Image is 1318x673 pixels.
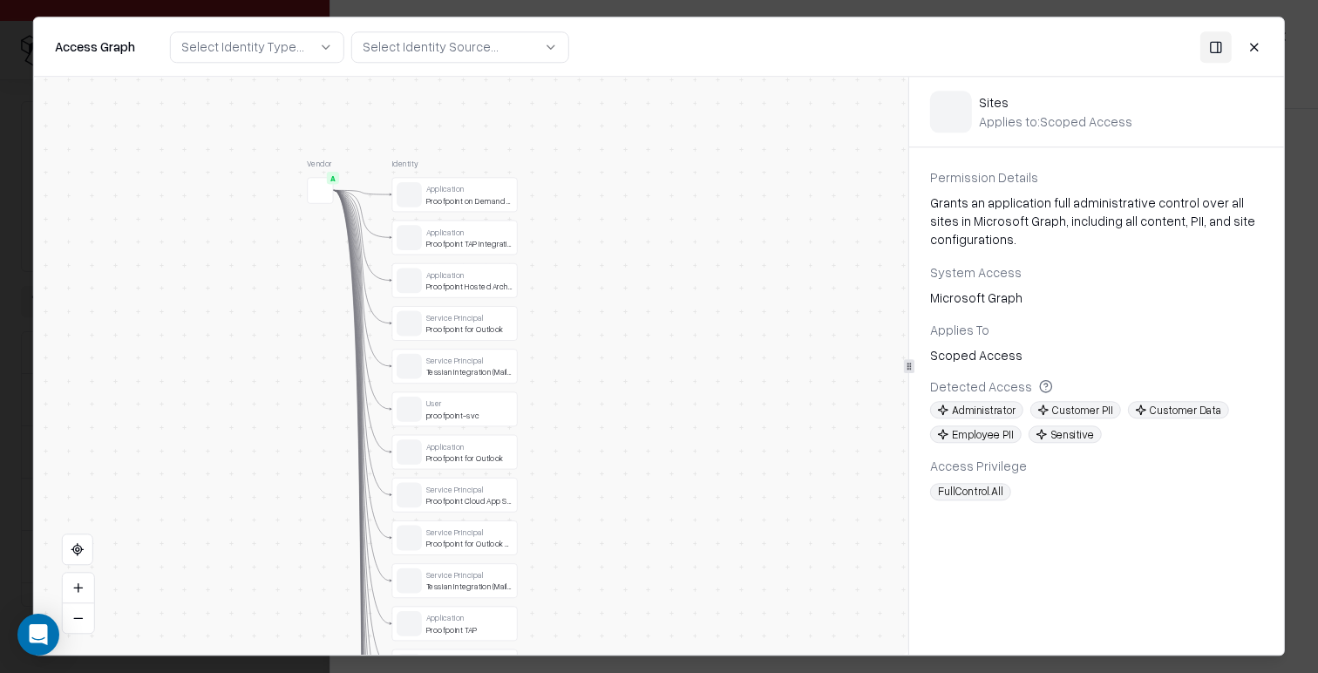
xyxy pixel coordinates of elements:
[426,184,513,194] div: Application
[307,158,333,169] div: Vendor
[426,613,513,622] div: Application
[426,398,513,408] div: User
[426,570,513,580] div: Service Principal
[170,31,344,63] button: Select Identity Type...
[1128,402,1229,419] span: Customer Data
[363,37,499,56] div: Select Identity Source...
[351,31,569,63] button: Select Identity Source...
[930,483,1011,500] span: FullControl.All
[930,402,1023,419] span: Administrator
[426,356,513,365] div: Service Principal
[426,625,513,635] div: Proofpoint TAP
[426,239,513,248] div: Proofpoint TAP Integration
[426,227,513,236] div: Application
[426,367,513,377] div: Tessian Integration (Mailbox Protection)
[930,263,1263,282] div: System Access
[930,378,1263,394] div: Detected Access
[1029,426,1102,444] span: Sensitive
[426,196,513,206] div: Proofpoint on Demand - CDE
[930,426,1022,444] span: Employee PII
[426,270,513,280] div: Application
[55,37,135,57] div: Access Graph
[426,581,513,591] div: Tessian Integration (Mailbox Actions)
[392,158,518,169] div: Identity
[930,289,1263,307] div: Microsoft Graph
[426,282,513,291] div: Proofpoint Hosted Archive - SSO
[181,37,304,56] div: Select Identity Type...
[930,168,1263,187] div: Permission Details
[930,321,1263,339] div: Applies To
[426,539,513,548] div: Proofpoint for Outlook Add-in
[979,94,1132,110] div: Sites
[1030,402,1121,419] span: Customer PII
[426,441,513,451] div: Application
[930,194,1263,248] div: Grants an application full administrative control over all sites in Microsoft Graph, including al...
[426,453,513,463] div: Proofpoint for Outlook
[937,98,965,126] img: entra
[426,324,513,334] div: Proofpoint for Outlook
[426,411,513,420] div: proofpoint-svc
[327,172,339,184] div: A
[930,458,1263,476] div: Access Privilege
[426,313,513,323] div: Service Principal
[930,346,1263,364] div: Scoped Access
[1200,31,1232,63] button: Toggle Panel
[426,496,513,506] div: Proofpoint Cloud App Security (includes CAD and CASB)
[979,113,1132,129] div: Applies to: Scoped Access
[426,527,513,537] div: Service Principal
[426,485,513,494] div: Service Principal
